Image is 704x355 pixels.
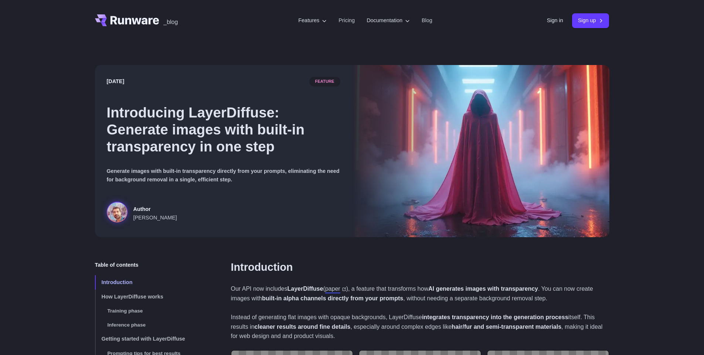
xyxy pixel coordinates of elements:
[325,286,346,292] a: paper
[133,205,177,214] span: Author
[231,313,609,341] p: Instead of generating flat images with opaque backgrounds, LayerDiffuse itself. This results in ,...
[298,16,327,25] label: Features
[108,322,146,328] span: Inference phase
[108,308,143,314] span: Training phase
[133,214,177,222] span: [PERSON_NAME]
[107,104,340,155] h1: Introducing LayerDiffuse: Generate images with built-in transparency in one step
[287,286,323,292] strong: LayerDiffuse
[95,275,207,290] a: Introduction
[339,16,355,25] a: Pricing
[547,16,563,25] a: Sign in
[107,77,125,86] time: [DATE]
[102,336,185,342] span: Getting started with LayerDiffuse
[102,279,133,285] span: Introduction
[107,167,340,184] p: Generate images with built-in transparency directly from your prompts, eliminating the need for b...
[95,332,207,346] a: Getting started with LayerDiffuse
[95,14,159,26] a: Go to /
[163,14,178,26] a: _blog
[352,65,609,237] img: A cloaked figure made entirely of bending light and heat distortion, slightly warping the scene b...
[95,304,207,318] a: Training phase
[452,324,561,330] strong: hair/fur and semi-transparent materials
[309,77,340,86] span: feature
[95,318,207,332] a: Inference phase
[422,16,432,25] a: Blog
[102,294,163,300] span: How LayerDiffuse works
[231,261,293,274] a: Introduction
[572,13,609,28] a: Sign up
[95,261,139,269] span: Table of contents
[231,284,609,303] p: Our API now includes ( ), a feature that transforms how . You can now create images with , withou...
[163,19,178,25] span: _blog
[95,290,207,304] a: How LayerDiffuse works
[107,202,177,225] a: A cloaked figure made entirely of bending light and heat distortion, slightly warping the scene b...
[428,286,538,292] strong: AI generates images with transparency
[422,314,568,320] strong: integrates transparency into the generation process
[262,295,403,301] strong: built-in alpha channels directly from your prompts
[255,324,351,330] strong: cleaner results around fine details
[367,16,410,25] label: Documentation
